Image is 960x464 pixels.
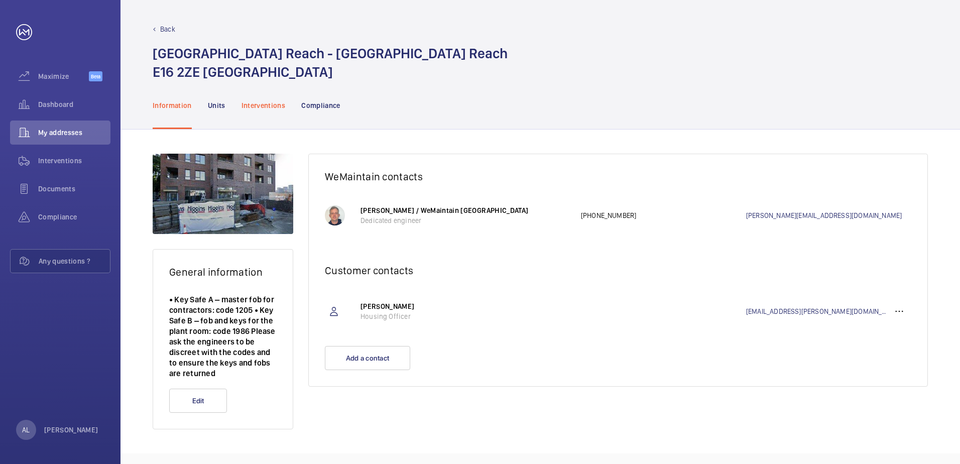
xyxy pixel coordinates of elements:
[325,264,911,277] h2: Customer contacts
[38,184,110,194] span: Documents
[89,71,102,81] span: Beta
[22,425,30,435] p: AL
[746,210,911,220] a: [PERSON_NAME][EMAIL_ADDRESS][DOMAIN_NAME]
[38,212,110,222] span: Compliance
[746,306,887,316] a: [EMAIL_ADDRESS][PERSON_NAME][DOMAIN_NAME]
[38,71,89,81] span: Maximize
[153,44,508,81] h1: [GEOGRAPHIC_DATA] Reach - [GEOGRAPHIC_DATA] Reach E16 2ZE [GEOGRAPHIC_DATA]
[160,24,175,34] p: Back
[242,100,286,110] p: Interventions
[361,311,571,321] p: Housing Officer
[169,294,277,379] p: • Key Safe A – master fob for contractors: code 1205 • Key Safe B – fob and keys for the plant ro...
[153,100,192,110] p: Information
[325,346,410,370] button: Add a contact
[361,215,571,225] p: Dedicated engineer
[325,170,911,183] h2: WeMaintain contacts
[208,100,225,110] p: Units
[361,301,571,311] p: [PERSON_NAME]
[38,128,110,138] span: My addresses
[44,425,98,435] p: [PERSON_NAME]
[39,256,110,266] span: Any questions ?
[38,99,110,109] span: Dashboard
[301,100,340,110] p: Compliance
[169,389,227,413] button: Edit
[361,205,571,215] p: [PERSON_NAME] / WeMaintain [GEOGRAPHIC_DATA]
[581,210,746,220] p: [PHONE_NUMBER]
[38,156,110,166] span: Interventions
[169,266,277,278] h2: General information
